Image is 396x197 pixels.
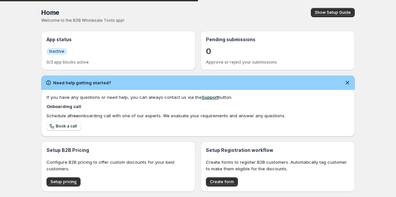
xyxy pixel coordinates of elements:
[41,9,59,16] span: Home
[47,147,190,154] h3: Setup B2B Pricing
[47,36,190,43] h3: App status
[311,8,355,17] button: Show Setup Guide
[343,78,352,87] button: Dismiss notification
[70,113,79,118] b: free
[41,18,214,23] p: Welcome to the B2B Wholesale Tools app!
[206,177,238,186] button: Create form
[47,177,81,186] button: Setup pricing
[56,124,77,129] span: Book a call
[47,60,190,65] p: 0/3 app blocks active
[47,103,349,110] h4: Onboarding call
[50,179,77,184] span: Setup pricing
[210,179,234,184] span: Create form
[206,159,349,172] p: Create forms to register B2B customers. Automatically tag customer to make them eligible for the ...
[47,112,349,119] div: Schedule a onboarding call with one of our experts. We evaluate your requirements and answer any ...
[315,10,351,15] span: Show Setup Guide
[206,147,349,154] h3: Setup Registration workflow
[47,48,67,55] a: InfoInactive
[206,60,349,65] p: Approve or reject your submissions
[47,159,190,172] p: Configure B2B pricing to offer custom discounts for your best customers.
[206,46,211,57] a: 0
[206,36,349,43] h3: Pending submissions
[202,95,218,100] a: Support
[49,49,64,54] span: Inactive
[53,79,111,86] h2: Need help getting started?
[47,122,81,131] a: Book a call
[47,94,349,100] div: If you have any questions or need help, you can always contact us via the button.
